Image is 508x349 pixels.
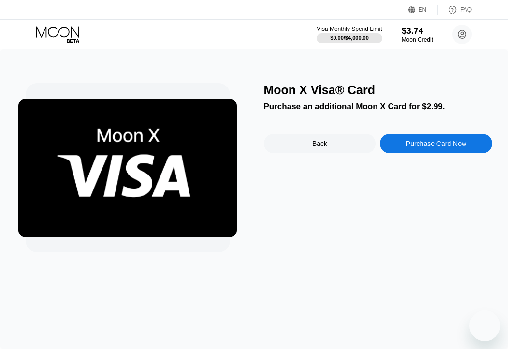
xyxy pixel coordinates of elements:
[264,83,493,97] div: Moon X Visa® Card
[312,140,327,147] div: Back
[402,26,433,43] div: $3.74Moon Credit
[264,102,493,112] div: Purchase an additional Moon X Card for $2.99.
[402,26,433,36] div: $3.74
[402,36,433,43] div: Moon Credit
[408,5,438,15] div: EN
[264,134,376,153] div: Back
[460,6,472,13] div: FAQ
[469,310,500,341] iframe: Button to launch messaging window
[419,6,427,13] div: EN
[406,140,466,147] div: Purchase Card Now
[380,134,492,153] div: Purchase Card Now
[330,35,369,41] div: $0.00 / $4,000.00
[438,5,472,15] div: FAQ
[317,26,382,43] div: Visa Monthly Spend Limit$0.00/$4,000.00
[317,26,382,32] div: Visa Monthly Spend Limit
